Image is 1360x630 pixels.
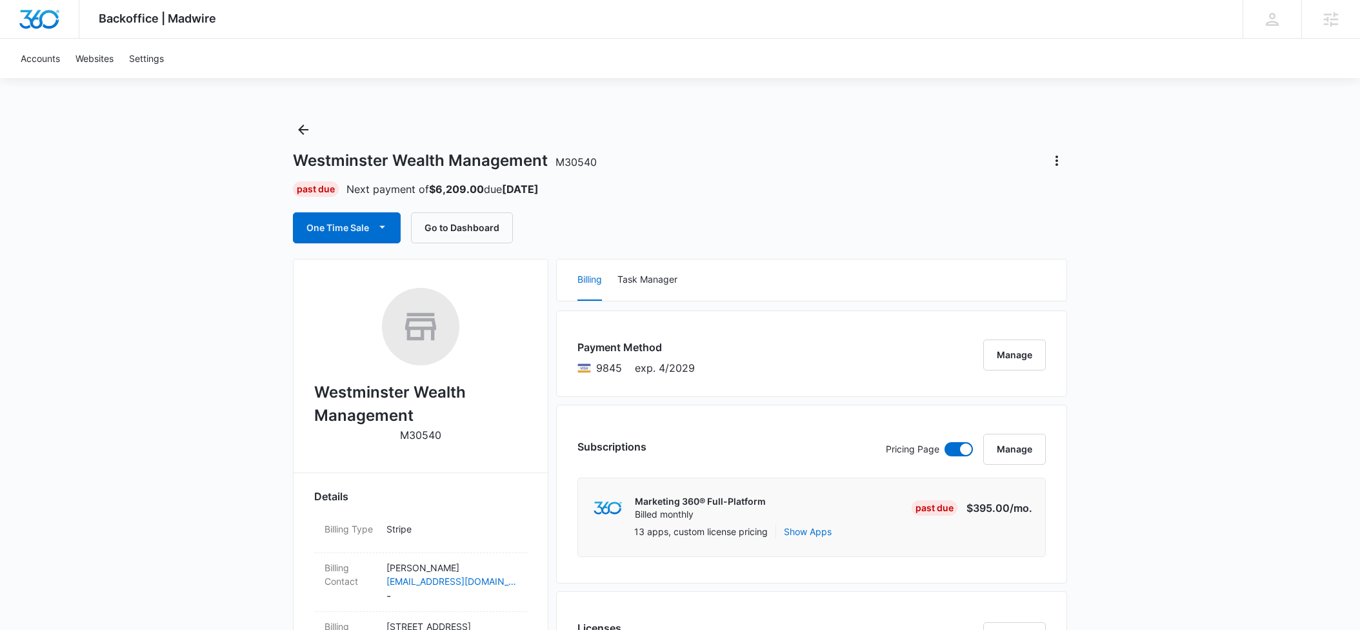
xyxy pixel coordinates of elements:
p: [PERSON_NAME] [386,561,517,574]
p: $395.00 [966,500,1032,516]
dt: Billing Type [325,522,376,536]
img: marketing360Logo [594,502,621,515]
button: Go to Dashboard [411,212,513,243]
button: Actions [1046,150,1067,171]
button: One Time Sale [293,212,401,243]
dd: - [386,561,517,604]
button: Back [293,119,314,140]
button: Show Apps [784,525,832,538]
button: Task Manager [617,259,677,301]
div: Billing Contact[PERSON_NAME][EMAIL_ADDRESS][DOMAIN_NAME]- [314,553,527,612]
p: Pricing Page [886,442,939,456]
h1: Westminster Wealth Management [293,151,597,170]
span: Backoffice | Madwire [99,12,216,25]
p: 13 apps, custom license pricing [634,525,768,538]
span: exp. 4/2029 [635,360,695,376]
strong: [DATE] [502,183,539,196]
a: Accounts [13,39,68,78]
button: Billing [577,259,602,301]
span: /mo. [1010,502,1032,514]
div: Past Due [912,500,957,516]
h3: Payment Method [577,340,695,355]
strong: $6,209.00 [429,183,484,196]
p: M30540 [400,427,441,443]
p: Billed monthly [635,508,766,521]
button: Manage [983,434,1046,465]
span: M30540 [555,156,597,168]
p: Marketing 360® Full-Platform [635,495,766,508]
a: Websites [68,39,121,78]
p: Stripe [386,522,517,536]
dt: Billing Contact [325,561,376,588]
div: Past Due [293,181,339,197]
a: [EMAIL_ADDRESS][DOMAIN_NAME] [386,574,517,588]
p: Next payment of due [346,181,539,197]
div: Billing TypeStripe [314,514,527,553]
a: Settings [121,39,172,78]
span: Details [314,489,348,504]
h2: Westminster Wealth Management [314,381,527,427]
button: Manage [983,340,1046,371]
span: Visa ending with [596,360,622,376]
h3: Subscriptions [577,439,646,454]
